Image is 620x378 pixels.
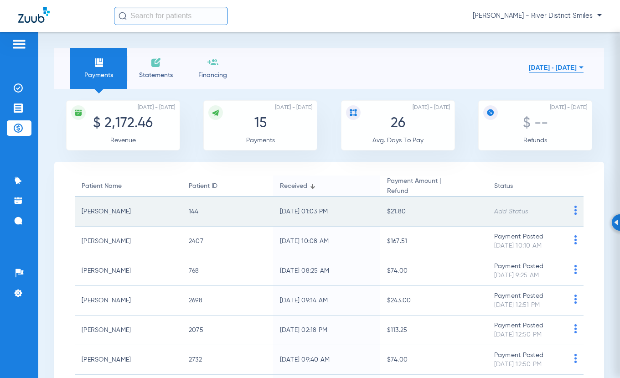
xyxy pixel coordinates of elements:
[254,117,267,130] span: 15
[473,11,602,21] span: [PERSON_NAME] - River District Smiles
[570,265,581,274] img: group-dot-blue.svg
[82,181,122,191] div: Patient Name
[529,58,584,77] button: [DATE] - [DATE]
[75,197,182,227] td: [PERSON_NAME]
[349,109,357,117] img: icon
[182,227,273,256] td: 2407
[93,117,153,130] span: $ 2,172.46
[570,295,581,304] img: group-dot-blue.svg
[18,7,50,23] img: Zuub Logo
[114,7,228,25] input: Search for patients
[246,137,275,144] span: Payments
[550,103,587,112] span: [DATE] - [DATE]
[207,57,218,68] img: financing icon
[380,197,487,227] td: $21.80
[494,352,544,358] span: Payment Posted
[380,286,487,316] td: $243.00
[494,361,542,368] span: [DATE] 12:50 PM
[182,256,273,286] td: 768
[486,109,495,117] img: icon
[275,103,312,112] span: [DATE] - [DATE]
[523,117,548,130] span: $ --
[82,181,175,191] div: Patient Name
[273,197,380,227] td: [DATE] 01:03 PM
[387,176,480,196] div: Payment Amount |Refund
[413,103,450,112] span: [DATE] - [DATE]
[380,316,487,345] td: $113.25
[12,39,26,50] img: hamburger-icon
[77,71,120,80] span: Payments
[570,324,581,333] img: group-dot-blue.svg
[387,176,441,196] div: Payment Amount |
[494,208,529,215] span: Add Status
[523,137,547,144] span: Refunds
[280,181,307,191] div: Received
[74,109,83,117] img: icon
[75,345,182,375] td: [PERSON_NAME]
[614,220,618,225] img: Arrow
[273,227,380,256] td: [DATE] 10:08 AM
[273,316,380,345] td: [DATE] 02:18 PM
[110,137,136,144] span: Revenue
[494,272,539,279] span: [DATE] 9:25 AM
[150,57,161,68] img: invoices icon
[494,181,513,191] div: Status
[494,243,542,249] span: [DATE] 10:10 AM
[134,71,177,80] span: Statements
[570,206,581,215] img: group-dot-blue.svg
[494,233,544,240] span: Payment Posted
[380,345,487,375] td: $74.00
[391,117,405,130] span: 26
[494,181,561,191] div: Status
[494,302,540,308] span: [DATE] 12:51 PM
[189,181,266,191] div: Patient ID
[273,286,380,316] td: [DATE] 09:14 AM
[75,286,182,316] td: [PERSON_NAME]
[75,256,182,286] td: [PERSON_NAME]
[75,316,182,345] td: [PERSON_NAME]
[570,235,581,244] img: group-dot-blue.svg
[380,227,487,256] td: $167.51
[191,71,234,80] span: Financing
[387,186,441,196] span: Refund
[93,57,104,68] img: payments icon
[212,109,220,117] img: icon
[372,137,424,144] span: Avg. Days To Pay
[182,197,273,227] td: 144
[182,286,273,316] td: 2698
[570,354,581,363] img: group-dot-blue.svg
[182,316,273,345] td: 2075
[273,256,380,286] td: [DATE] 08:25 AM
[494,293,544,299] span: Payment Posted
[273,345,380,375] td: [DATE] 09:40 AM
[494,263,544,269] span: Payment Posted
[280,181,373,191] div: Received
[574,334,620,378] iframe: Chat Widget
[494,322,544,329] span: Payment Posted
[182,345,273,375] td: 2732
[494,331,542,338] span: [DATE] 12:50 PM
[119,12,127,20] img: Search Icon
[380,256,487,286] td: $74.00
[189,181,217,191] div: Patient ID
[138,103,175,112] span: [DATE] - [DATE]
[75,227,182,256] td: [PERSON_NAME]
